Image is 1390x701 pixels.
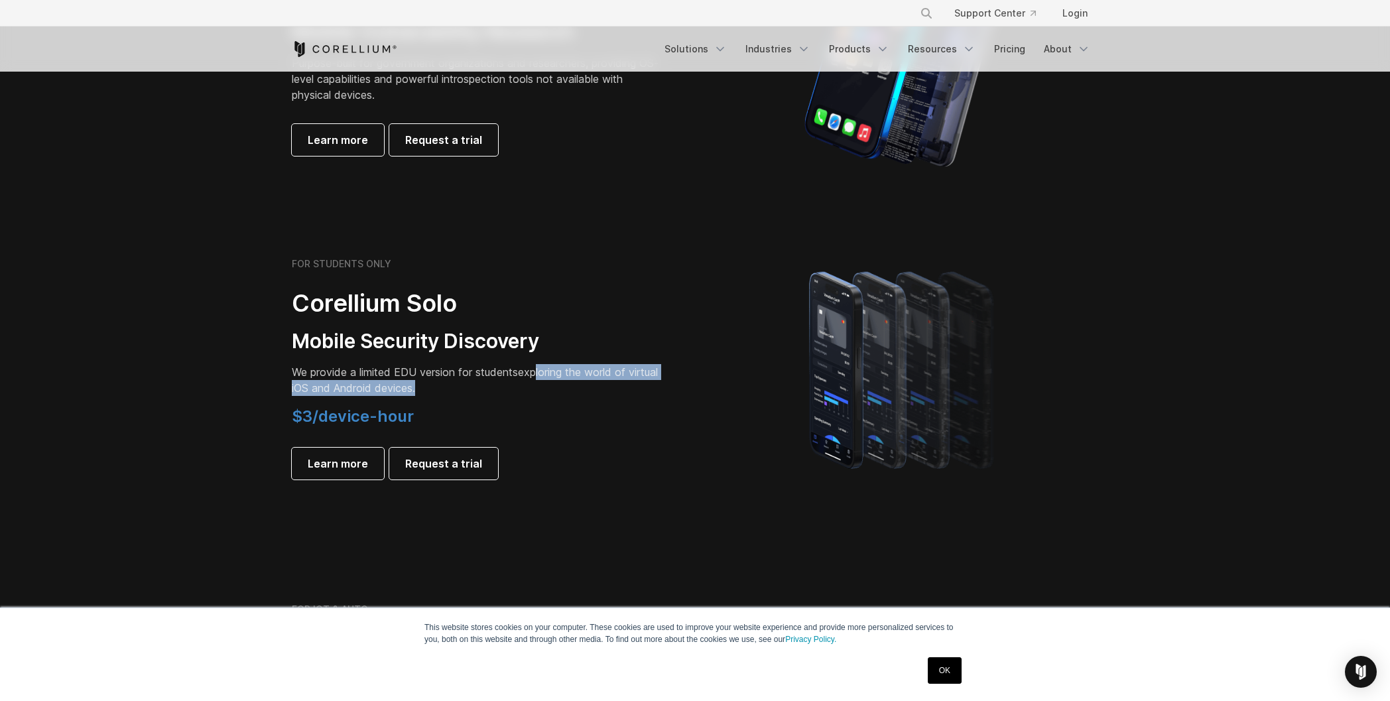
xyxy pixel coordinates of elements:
[657,37,1098,61] div: Navigation Menu
[657,37,735,61] a: Solutions
[292,124,384,156] a: Learn more
[292,258,391,270] h6: FOR STUDENTS ONLY
[292,41,397,57] a: Corellium Home
[915,1,938,25] button: Search
[1345,656,1377,688] div: Open Intercom Messenger
[292,329,663,354] h3: Mobile Security Discovery
[900,37,983,61] a: Resources
[1052,1,1098,25] a: Login
[292,448,384,479] a: Learn more
[308,456,368,472] span: Learn more
[928,657,962,684] a: OK
[986,37,1033,61] a: Pricing
[405,456,482,472] span: Request a trial
[821,37,897,61] a: Products
[292,55,663,103] p: Purpose-built for government organizations and researchers, providing OS-level capabilities and p...
[292,288,663,318] h2: Corellium Solo
[405,132,482,148] span: Request a trial
[308,132,368,148] span: Learn more
[1036,37,1098,61] a: About
[783,253,1025,485] img: A lineup of four iPhone models becoming more gradient and blurred
[389,448,498,479] a: Request a trial
[292,604,368,615] h6: FOR IOT & AUTO
[785,635,836,644] a: Privacy Policy.
[424,621,966,645] p: This website stores cookies on your computer. These cookies are used to improve your website expe...
[292,364,663,396] p: exploring the world of virtual iOS and Android devices.
[904,1,1098,25] div: Navigation Menu
[389,124,498,156] a: Request a trial
[292,365,518,379] span: We provide a limited EDU version for students
[292,407,414,426] span: $3/device-hour
[737,37,818,61] a: Industries
[944,1,1046,25] a: Support Center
